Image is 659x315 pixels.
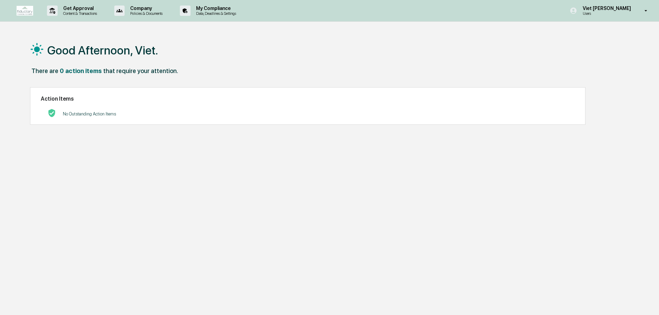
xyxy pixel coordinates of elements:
p: Policies & Documents [125,11,166,16]
p: My Compliance [191,6,240,11]
div: that require your attention. [103,67,178,74]
h1: Good Afternoon, Viet. [47,43,158,57]
p: Company [125,6,166,11]
img: logo [17,6,33,16]
h2: Action Items [41,95,574,102]
img: No Actions logo [48,109,56,117]
div: 0 action items [60,67,102,74]
p: Users [577,11,634,16]
p: Viet [PERSON_NAME] [577,6,634,11]
p: Data, Deadlines & Settings [191,11,240,16]
div: There are [31,67,58,74]
p: Get Approval [58,6,100,11]
p: Content & Transactions [58,11,100,16]
p: No Outstanding Action Items [63,111,116,116]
